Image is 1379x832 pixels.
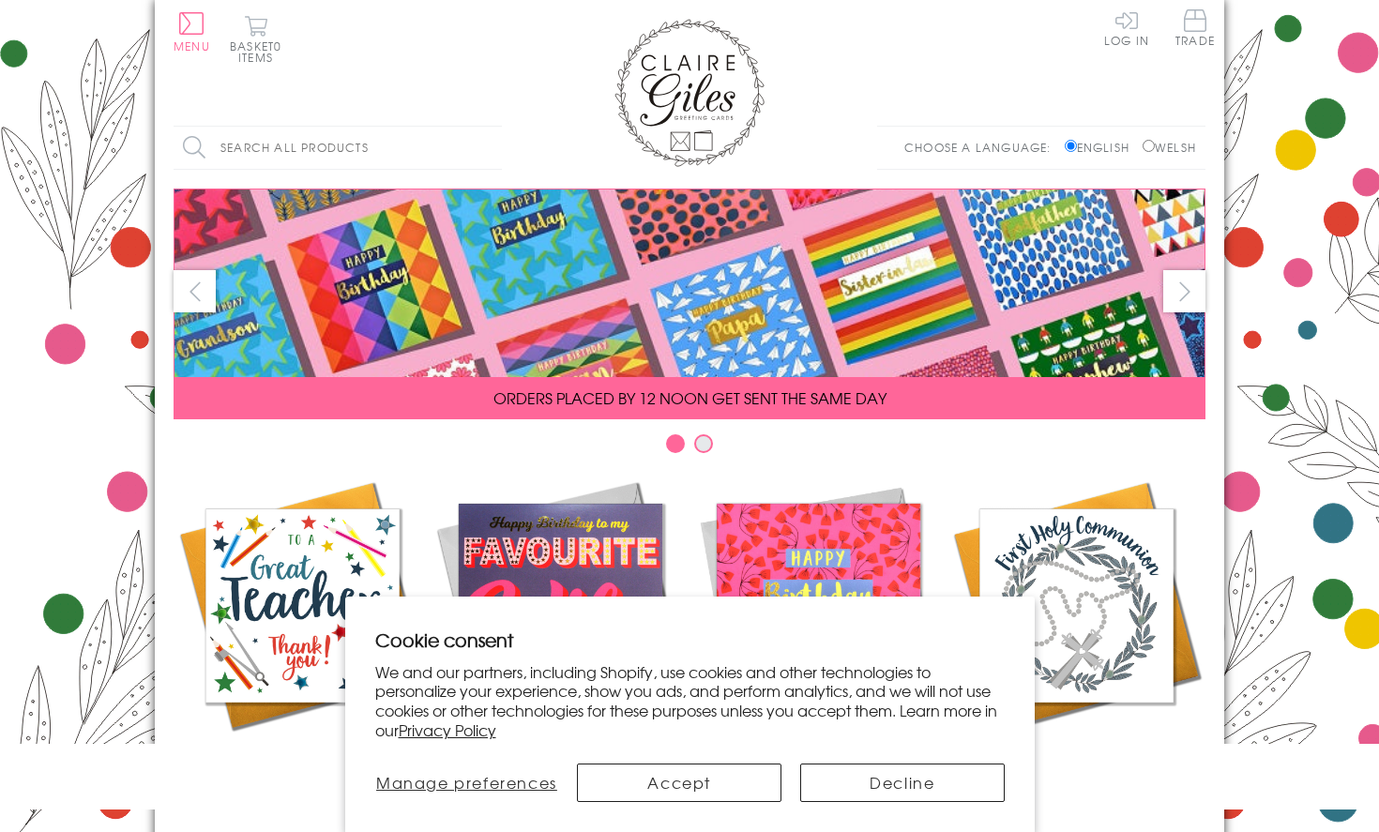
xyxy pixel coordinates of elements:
a: Academic [174,477,432,771]
span: ORDERS PLACED BY 12 NOON GET SENT THE SAME DAY [493,386,886,409]
a: Communion and Confirmation [947,477,1205,794]
span: 0 items [238,38,281,66]
input: Welsh [1143,140,1155,152]
label: Welsh [1143,139,1196,156]
button: prev [174,270,216,312]
button: Carousel Page 2 [694,434,713,453]
div: Carousel Pagination [174,433,1205,462]
span: Menu [174,38,210,54]
button: Carousel Page 1 (Current Slide) [666,434,685,453]
p: Choose a language: [904,139,1061,156]
input: Search all products [174,127,502,169]
button: Accept [577,764,781,802]
button: Decline [800,764,1005,802]
input: Search [483,127,502,169]
a: Privacy Policy [399,719,496,741]
img: Claire Giles Greetings Cards [614,19,765,167]
a: Trade [1175,9,1215,50]
span: Manage preferences [376,771,557,794]
button: Menu [174,12,210,52]
label: English [1065,139,1139,156]
button: Manage preferences [375,764,559,802]
a: Birthdays [689,477,947,771]
button: next [1163,270,1205,312]
p: We and our partners, including Shopify, use cookies and other technologies to personalize your ex... [375,662,1005,740]
a: Log In [1104,9,1149,46]
span: Trade [1175,9,1215,46]
h2: Cookie consent [375,627,1005,653]
a: New Releases [432,477,689,771]
button: Basket0 items [230,15,281,63]
input: English [1065,140,1077,152]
